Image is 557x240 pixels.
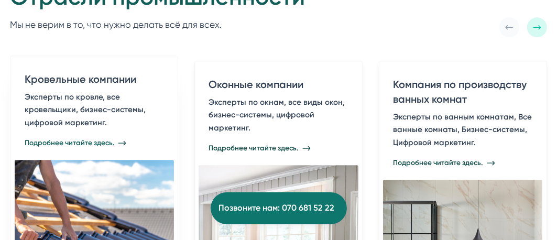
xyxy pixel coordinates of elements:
[10,19,222,30] font: Мы не верим в то, что нужно делать всё для всех.
[25,92,146,127] font: Эксперты по кровле, все кровельщики, бизнес-системы, цифровой маркетинг.
[209,144,298,152] font: Подробнее читайте здесь.
[209,97,345,132] font: Эксперты по окнам, все виды окон, бизнес-системы, цифровой маркетинг.
[393,112,532,147] font: Эксперты по ванным комнатам, Все ванные комнаты, Бизнес-системы, Цифровой маркетинг.
[25,73,136,85] font: Кровельные компании
[393,158,483,167] font: Подробнее читайте здесь.
[209,78,303,91] font: Оконные компании
[211,192,347,224] a: Позвоните нам: 070 681 52 22
[219,203,334,213] font: Позвоните нам: 070 681 52 22
[393,78,527,105] font: Компания по производству ванных комнат
[25,138,114,147] font: Подробнее читайте здесь.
